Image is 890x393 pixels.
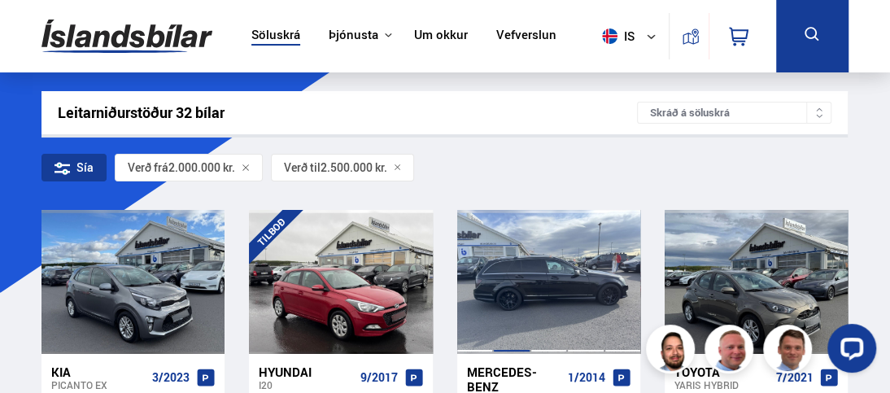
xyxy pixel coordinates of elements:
img: FbJEzSuNWCJXmdc-.webp [766,327,814,376]
span: 7/2021 [775,371,813,384]
div: Leitarniðurstöður 32 bílar [58,104,637,121]
span: Verð til [284,161,321,174]
div: Picanto EX [51,379,146,391]
img: svg+xml;base64,PHN2ZyB4bWxucz0iaHR0cDovL3d3dy53My5vcmcvMjAwMC9zdmciIHdpZHRoPSI1MTIiIGhlaWdodD0iNT... [602,28,617,44]
button: Þjónusta [329,28,378,43]
div: Yaris HYBRID [674,379,769,391]
img: nhp88E3Fdnt1Opn2.png [648,327,697,376]
span: 1/2014 [568,371,605,384]
span: 3/2023 [152,371,190,384]
span: Verð frá [128,161,168,174]
div: i20 [259,379,353,391]
a: Vefverslun [496,28,556,45]
span: 2.500.000 kr. [321,161,387,174]
div: Kia [51,365,146,379]
span: 2.000.000 kr. [168,161,235,174]
iframe: LiveChat chat widget [814,317,883,386]
div: Hyundai [259,365,353,379]
span: 9/2017 [360,371,398,384]
span: is [596,28,636,44]
a: Söluskrá [251,28,300,45]
div: Sía [41,154,107,181]
div: Skráð á söluskrá [637,102,831,124]
img: G0Ugv5HjCgRt.svg [41,10,212,63]
img: siFngHWaQ9KaOqBr.png [707,327,756,376]
a: Um okkur [414,28,468,45]
button: is [596,12,669,60]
